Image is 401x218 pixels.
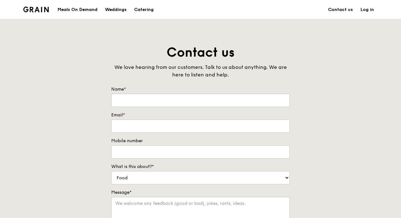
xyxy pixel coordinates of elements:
label: Name* [111,86,290,92]
img: Grain [23,7,49,12]
div: Weddings [105,0,127,19]
label: What is this about?* [111,164,290,170]
h1: Contact us [111,44,290,61]
div: We love hearing from our customers. Talk to us about anything. We are here to listen and help. [111,64,290,79]
label: Email* [111,112,290,118]
label: Mobile number [111,138,290,144]
a: Log in [357,0,378,19]
div: Catering [134,0,154,19]
a: Catering [130,0,157,19]
label: Message* [111,189,290,196]
div: Meals On Demand [58,0,97,19]
a: Contact us [324,0,357,19]
a: Weddings [101,0,130,19]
